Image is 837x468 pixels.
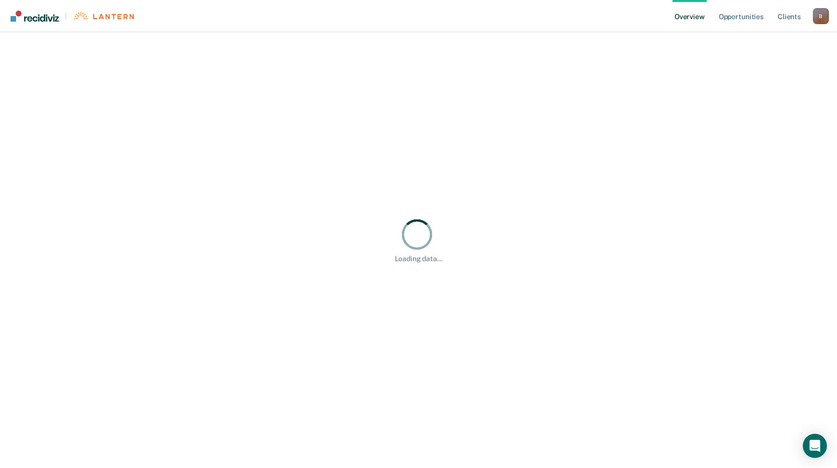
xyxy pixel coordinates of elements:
[73,12,134,20] img: Lantern
[813,8,829,24] button: Profile dropdown button
[803,434,827,458] div: Open Intercom Messenger
[11,11,59,22] img: Recidiviz
[813,8,829,24] div: B
[395,255,443,263] div: Loading data...
[59,12,73,20] span: |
